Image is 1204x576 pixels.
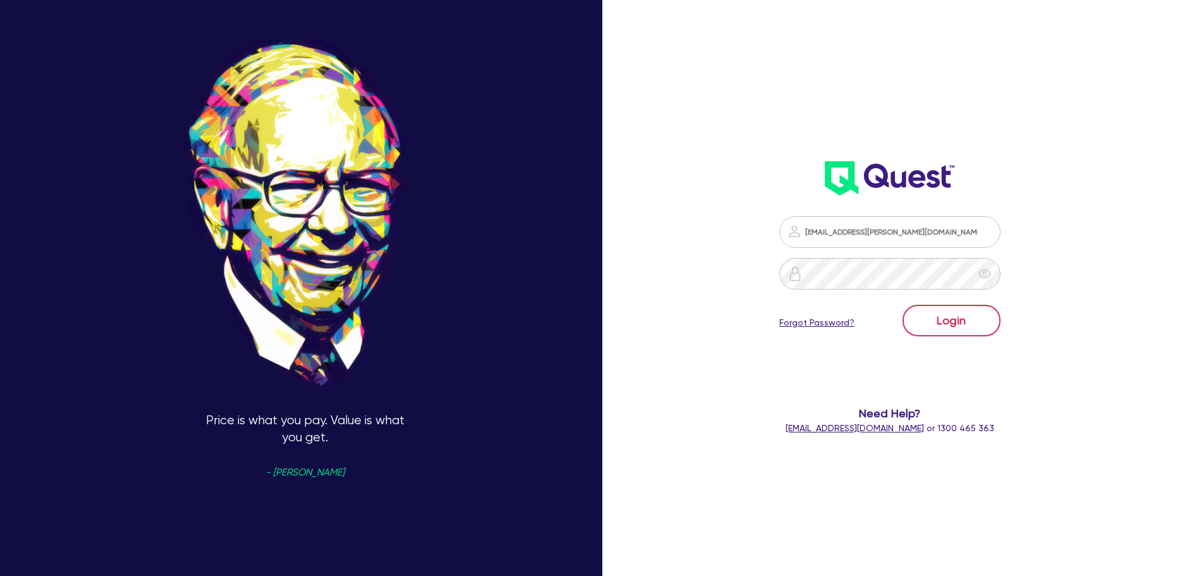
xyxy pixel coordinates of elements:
[903,305,1000,336] button: Login
[265,468,344,477] span: - [PERSON_NAME]
[787,266,803,281] img: icon-password
[978,267,991,280] span: eye
[786,423,924,433] a: [EMAIL_ADDRESS][DOMAIN_NAME]
[787,224,802,239] img: icon-password
[786,423,994,433] span: or 1300 465 363
[729,405,1052,422] span: Need Help?
[779,316,854,329] a: Forgot Password?
[779,216,1000,248] input: Email address
[825,161,954,195] img: wH2k97JdezQIQAAAABJRU5ErkJggg==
